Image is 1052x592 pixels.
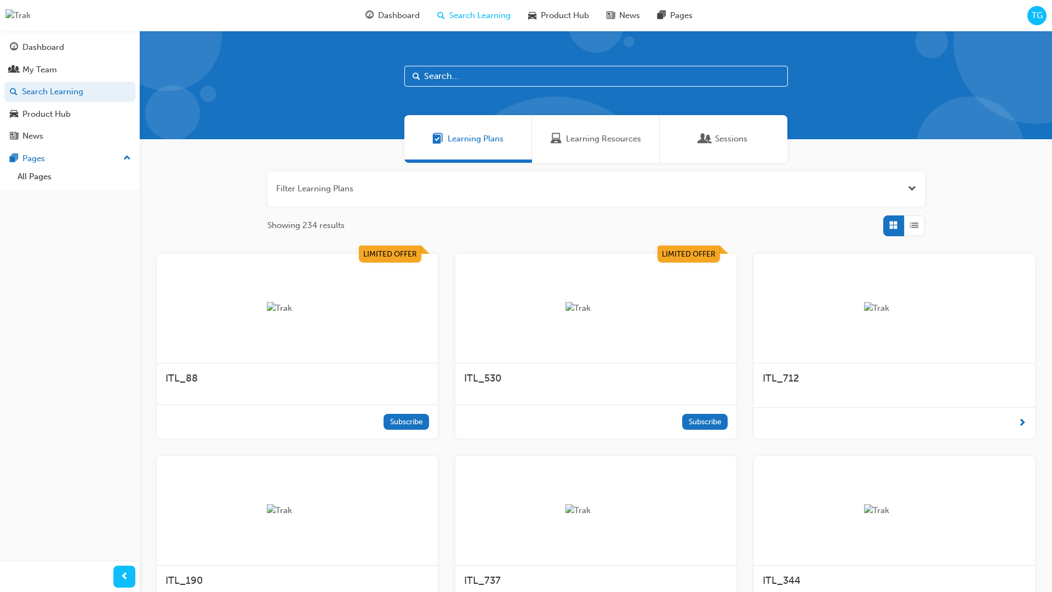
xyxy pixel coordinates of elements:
[404,115,532,163] a: Learning PlansLearning Plans
[22,130,43,143] div: News
[448,133,504,145] span: Learning Plans
[910,219,918,232] span: List
[598,4,649,27] a: news-iconNews
[10,43,18,53] span: guage-icon
[565,504,626,517] img: Trak
[10,110,18,119] span: car-icon
[4,104,135,124] a: Product Hub
[437,9,445,22] span: search-icon
[464,372,501,384] span: ITL_530
[763,574,801,587] span: ITL_344
[864,302,924,315] img: Trak
[267,219,345,232] span: Showing 234 results
[670,9,693,22] span: Pages
[428,4,519,27] a: search-iconSearch Learning
[715,133,747,145] span: Sessions
[455,254,736,439] a: Limited OfferTrakITL_530Subscribe
[165,574,203,587] span: ITL_190
[10,65,18,75] span: people-icon
[1032,9,1043,22] span: TG
[22,152,45,165] div: Pages
[165,372,198,384] span: ITL_88
[619,9,640,22] span: News
[4,35,135,149] button: DashboardMy TeamSearch LearningProduct HubNews
[384,414,429,430] button: Subscribe
[864,504,924,517] img: Trak
[660,115,787,163] a: SessionsSessions
[22,64,57,76] div: My Team
[532,115,660,163] a: Learning ResourcesLearning Resources
[267,302,327,315] img: Trak
[1027,6,1047,25] button: TG
[10,154,18,164] span: pages-icon
[700,133,711,145] span: Sessions
[566,133,641,145] span: Learning Resources
[908,183,916,195] button: Open the filter
[357,4,428,27] a: guage-iconDashboard
[4,82,135,102] a: Search Learning
[1018,417,1026,430] span: next-icon
[22,108,71,121] div: Product Hub
[4,37,135,58] a: Dashboard
[649,4,701,27] a: pages-iconPages
[565,302,626,315] img: Trak
[658,9,666,22] span: pages-icon
[121,570,129,584] span: prev-icon
[157,254,438,439] a: Limited OfferTrakITL_88Subscribe
[754,254,1035,439] a: TrakITL_712
[365,9,374,22] span: guage-icon
[4,149,135,169] button: Pages
[682,414,728,430] button: Subscribe
[378,9,420,22] span: Dashboard
[528,9,536,22] span: car-icon
[10,87,18,97] span: search-icon
[363,249,417,259] span: Limited Offer
[662,249,716,259] span: Limited Offer
[4,60,135,80] a: My Team
[413,70,420,83] span: Search
[404,66,788,87] input: Search...
[763,372,799,384] span: ITL_712
[22,41,64,54] div: Dashboard
[432,133,443,145] span: Learning Plans
[889,219,897,232] span: Grid
[5,9,31,22] img: Trak
[13,168,135,185] a: All Pages
[123,151,131,166] span: up-icon
[541,9,589,22] span: Product Hub
[449,9,511,22] span: Search Learning
[267,504,327,517] img: Trak
[551,133,562,145] span: Learning Resources
[4,126,135,146] a: News
[10,132,18,141] span: news-icon
[464,574,501,587] span: ITL_737
[607,9,615,22] span: news-icon
[519,4,598,27] a: car-iconProduct Hub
